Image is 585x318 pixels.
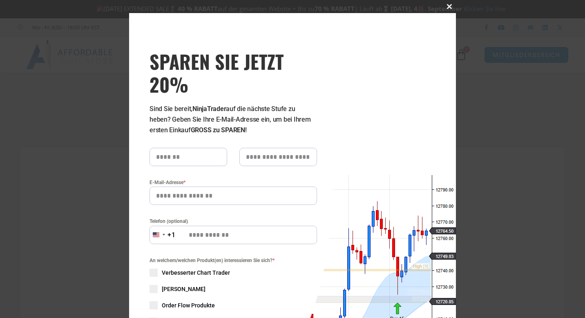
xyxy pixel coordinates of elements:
span: Verbesserter Chart Trader [162,269,230,277]
span: Order Flow Produkte [162,301,215,309]
label: Enhanced Chart Trader [150,269,317,277]
div: +1 [167,230,176,240]
span: [PERSON_NAME] [162,285,205,293]
strong: NinjaTrader [192,105,226,113]
strong: GROSS zu SPAREN [191,126,245,134]
label: Order Flow Products [150,301,317,309]
label: Trade Copier [150,285,317,293]
font: An welchem/welchen Produkt(en) interessieren Sie sich? [150,258,272,263]
font: E-Mail-Adresse [150,180,183,185]
span: SPAREN SIE JETZT 20% [150,50,317,96]
button: Ausgewähltes Land [150,226,176,244]
label: Telefon (optional) [150,217,317,225]
p: Sind Sie bereit, auf die nächste Stufe zu heben? Geben Sie Ihre E-Mail-Adresse ein, um bei Ihrem ... [150,104,317,136]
